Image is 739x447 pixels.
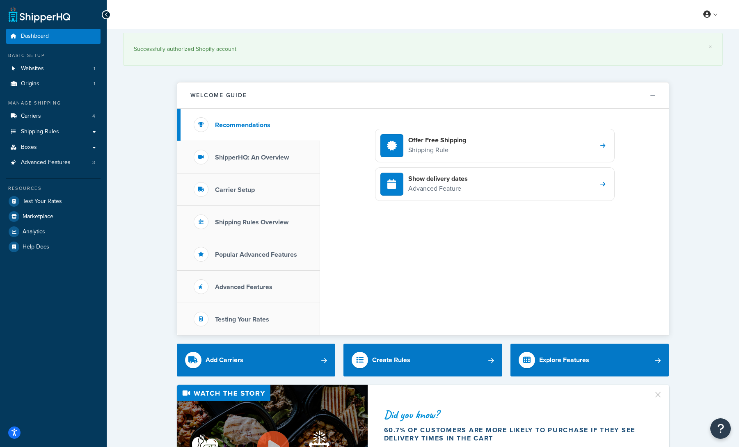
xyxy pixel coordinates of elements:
h3: Carrier Setup [215,186,255,194]
span: Marketplace [23,213,53,220]
div: Successfully authorized Shopify account [134,43,712,55]
button: Welcome Guide [177,82,669,109]
a: Marketplace [6,209,101,224]
a: Add Carriers [177,344,336,376]
span: Advanced Features [21,159,71,166]
h3: ShipperHQ: An Overview [215,154,289,161]
span: Test Your Rates [23,198,62,205]
p: Shipping Rule [408,145,466,155]
li: Carriers [6,109,101,124]
a: × [709,43,712,50]
p: Advanced Feature [408,183,468,194]
div: Basic Setup [6,52,101,59]
span: Websites [21,65,44,72]
li: Advanced Features [6,155,101,170]
div: Resources [6,185,101,192]
h3: Shipping Rules Overview [215,219,288,226]
span: 1 [94,65,95,72]
a: Test Your Rates [6,194,101,209]
a: Carriers4 [6,109,101,124]
button: Open Resource Center [710,418,731,439]
div: Explore Features [539,354,589,366]
div: 60.7% of customers are more likely to purchase if they see delivery times in the cart [384,426,643,442]
h4: Offer Free Shipping [408,136,466,145]
div: Did you know? [384,409,643,420]
h3: Testing Your Rates [215,316,269,323]
a: Advanced Features3 [6,155,101,170]
span: 1 [94,80,95,87]
a: Websites1 [6,61,101,76]
span: Carriers [21,113,41,120]
div: Create Rules [372,354,410,366]
span: Boxes [21,144,37,151]
h3: Recommendations [215,121,270,129]
span: Origins [21,80,39,87]
h3: Popular Advanced Features [215,251,297,258]
h2: Welcome Guide [190,92,247,98]
a: Explore Features [510,344,669,376]
span: 3 [92,159,95,166]
div: Manage Shipping [6,100,101,107]
span: Help Docs [23,244,49,251]
h3: Advanced Features [215,283,272,291]
a: Analytics [6,224,101,239]
div: Add Carriers [206,354,243,366]
a: Dashboard [6,29,101,44]
a: Shipping Rules [6,124,101,139]
a: Origins1 [6,76,101,91]
span: Analytics [23,228,45,235]
span: Shipping Rules [21,128,59,135]
h4: Show delivery dates [408,174,468,183]
span: 4 [92,113,95,120]
a: Boxes [6,140,101,155]
li: Websites [6,61,101,76]
span: Dashboard [21,33,49,40]
li: Origins [6,76,101,91]
a: Create Rules [343,344,502,376]
a: Help Docs [6,239,101,254]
